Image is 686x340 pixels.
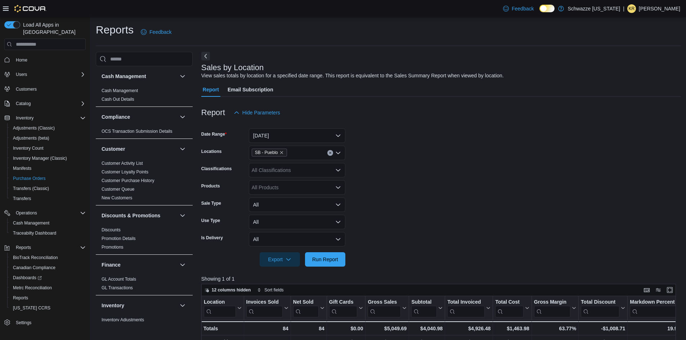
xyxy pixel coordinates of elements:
button: Keyboard shortcuts [642,286,651,294]
a: Inventory Adjustments [102,317,144,322]
button: Hide Parameters [231,105,283,120]
span: Reports [16,245,31,250]
label: Products [201,183,220,189]
button: Discounts & Promotions [178,211,187,220]
a: Feedback [500,1,537,16]
div: Subtotal [411,299,437,317]
button: Enter fullscreen [665,286,674,294]
span: Settings [16,320,31,326]
p: | [623,4,624,13]
a: BioTrack Reconciliation [10,253,61,262]
span: KR [629,4,635,13]
button: Sort fields [254,286,286,294]
div: $5,049.69 [368,324,407,333]
div: Gift Card Sales [329,299,358,317]
span: Adjustments (Classic) [13,125,55,131]
div: Compliance [96,127,193,139]
span: Reports [13,243,86,252]
span: Reports [10,294,86,302]
div: Location [204,299,236,306]
a: Traceabilty Dashboard [10,229,59,237]
span: Dashboards [10,273,86,282]
span: Inventory Manager (Classic) [10,154,86,163]
button: Traceabilty Dashboard [7,228,89,238]
div: Total Cost [495,299,523,306]
button: Home [1,54,89,65]
button: Operations [1,208,89,218]
span: Customer Loyalty Points [102,169,148,175]
a: Cash Out Details [102,97,134,102]
span: Export [264,252,296,267]
div: Total Discount [581,299,619,317]
span: Users [16,72,27,77]
button: Inventory Manager (Classic) [7,153,89,163]
span: Washington CCRS [10,304,86,312]
span: Customer Queue [102,186,134,192]
button: Adjustments (Classic) [7,123,89,133]
a: GL Account Totals [102,277,136,282]
span: OCS Transaction Submission Details [102,128,172,134]
div: $1,463.98 [495,324,529,333]
span: Transfers (Classic) [10,184,86,193]
span: Home [13,55,86,64]
button: Customer [178,145,187,153]
a: Inventory Manager (Classic) [10,154,70,163]
button: Manifests [7,163,89,173]
span: Users [13,70,86,79]
span: Discounts [102,227,121,233]
button: All [249,232,345,246]
span: Catalog [16,101,31,106]
button: Canadian Compliance [7,263,89,273]
button: Settings [1,317,89,328]
a: Promotions [102,245,124,250]
button: Transfers (Classic) [7,183,89,194]
div: 84 [246,324,288,333]
a: [US_STATE] CCRS [10,304,53,312]
button: Finance [102,261,177,268]
span: Adjustments (beta) [13,135,49,141]
div: $4,040.98 [411,324,443,333]
span: Dashboards [13,275,42,281]
span: Cash Management [102,88,138,94]
button: Operations [13,209,40,217]
span: BioTrack Reconciliation [10,253,86,262]
span: New Customers [102,195,132,201]
h3: Inventory [102,302,124,309]
label: Classifications [201,166,232,172]
div: Gross Margin [534,299,570,306]
h3: Customer [102,145,125,153]
div: Total Invoiced [447,299,485,317]
span: Reports [13,295,28,301]
button: Gross Sales [368,299,407,317]
a: Transfers (Classic) [10,184,52,193]
span: Feedback [512,5,534,12]
button: Catalog [1,99,89,109]
label: Sale Type [201,200,221,206]
label: Locations [201,149,222,154]
div: Invoices Sold [246,299,282,317]
div: Location [204,299,236,317]
button: Metrc Reconciliation [7,283,89,293]
div: Total Cost [495,299,523,317]
div: Cash Management [96,86,193,106]
span: Settings [13,318,86,327]
span: Hide Parameters [242,109,280,116]
a: Reports [10,294,31,302]
span: Transfers (Classic) [13,186,49,191]
img: Cova [14,5,46,12]
button: Total Cost [495,299,529,317]
h1: Reports [96,23,134,37]
span: [US_STATE] CCRS [13,305,50,311]
button: Cash Management [102,73,177,80]
button: All [249,215,345,229]
span: GL Transactions [102,285,133,291]
span: Promotion Details [102,236,136,241]
div: 84 [293,324,324,333]
button: Display options [654,286,663,294]
div: Net Sold [293,299,319,306]
span: Inventory Count [13,145,44,151]
span: SB - Pueblo [252,149,287,157]
label: Use Type [201,218,220,223]
span: Transfers [10,194,86,203]
div: Discounts & Promotions [96,226,193,254]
